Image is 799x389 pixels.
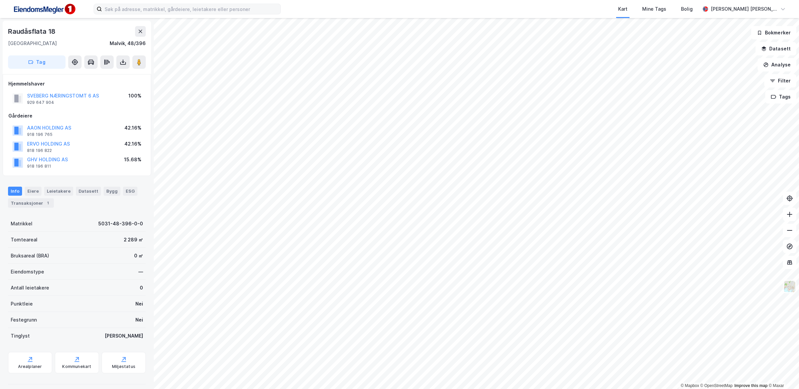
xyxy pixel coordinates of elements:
[642,5,666,13] div: Mine Tags
[138,268,143,276] div: —
[700,383,733,388] a: OpenStreetMap
[11,2,78,17] img: F4PB6Px+NJ5v8B7XTbfpPpyloAAAAASUVORK5CYII=
[711,5,778,13] div: [PERSON_NAME] [PERSON_NAME]
[102,4,280,14] input: Søk på adresse, matrikkel, gårdeiere, leietakere eller personer
[11,284,49,292] div: Antall leietakere
[8,39,57,47] div: [GEOGRAPHIC_DATA]
[8,187,22,195] div: Info
[135,316,143,324] div: Nei
[105,332,143,340] div: [PERSON_NAME]
[766,357,799,389] div: Kontrollprogram for chat
[618,5,627,13] div: Kart
[140,284,143,292] div: 0
[124,140,141,148] div: 42.16%
[681,5,693,13] div: Bolig
[27,148,52,153] div: 818 196 822
[98,220,143,228] div: 5031-48-396-0-0
[11,252,49,260] div: Bruksareal (BRA)
[734,383,768,388] a: Improve this map
[11,220,32,228] div: Matrikkel
[756,42,796,55] button: Datasett
[110,39,146,47] div: Malvik, 48/396
[758,58,796,71] button: Analyse
[135,300,143,308] div: Nei
[134,252,143,260] div: 0 ㎡
[8,198,54,208] div: Transaksjoner
[681,383,699,388] a: Mapbox
[27,132,52,137] div: 918 196 765
[76,187,101,195] div: Datasett
[11,268,44,276] div: Eiendomstype
[124,236,143,244] div: 2 289 ㎡
[766,357,799,389] iframe: Chat Widget
[765,90,796,104] button: Tags
[27,164,51,169] div: 918 196 811
[751,26,796,39] button: Bokmerker
[8,112,145,120] div: Gårdeiere
[8,26,57,37] div: Raudåsflata 18
[11,316,37,324] div: Festegrunn
[44,200,51,206] div: 1
[11,332,30,340] div: Tinglyst
[128,92,141,100] div: 100%
[8,55,66,69] button: Tag
[44,187,73,195] div: Leietakere
[11,300,33,308] div: Punktleie
[112,364,135,369] div: Miljøstatus
[18,364,42,369] div: Arealplaner
[25,187,41,195] div: Eiere
[124,156,141,164] div: 15.68%
[8,80,145,88] div: Hjemmelshaver
[764,74,796,87] button: Filter
[783,280,796,293] img: Z
[123,187,137,195] div: ESG
[124,124,141,132] div: 42.16%
[62,364,91,369] div: Kommunekart
[27,100,54,105] div: 929 647 904
[11,236,37,244] div: Tomteareal
[104,187,120,195] div: Bygg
